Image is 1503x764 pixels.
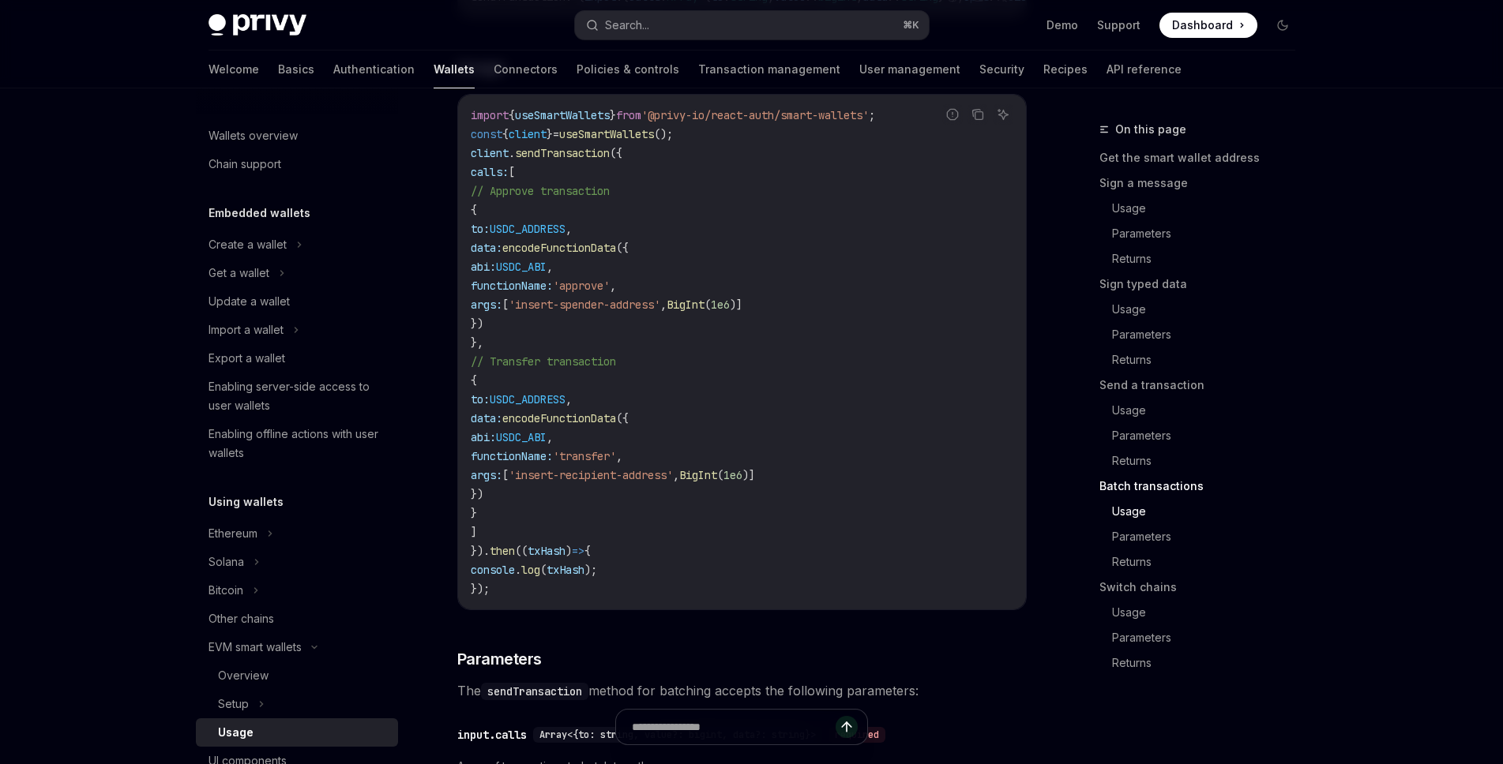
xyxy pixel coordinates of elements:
a: Policies & controls [577,51,679,88]
div: Chain support [209,155,281,174]
a: Send a transaction [1099,373,1308,398]
div: Wallets overview [209,126,298,145]
span: '@privy-io/react-auth/smart-wallets' [641,108,869,122]
a: Recipes [1043,51,1088,88]
a: Parameters [1112,423,1308,448]
span: ({ [616,411,629,425]
a: Export a wallet [196,344,398,373]
div: Bitcoin [209,581,243,600]
div: Usage [218,723,254,742]
span: txHash [547,563,584,577]
span: }). [471,544,490,558]
a: Returns [1112,347,1308,373]
span: to: [471,392,490,406]
span: [ [502,298,509,312]
span: The method for batching accepts the following parameters: [457,680,1027,702]
span: // Transfer transaction [471,354,616,369]
span: , [673,468,679,482]
code: sendTransaction [481,683,588,700]
img: dark logo [209,14,306,36]
span: ({ [616,241,629,255]
span: (); [654,127,673,141]
h5: Embedded wallets [209,204,310,223]
button: Send message [836,716,858,738]
span: } [610,108,616,122]
span: functionName: [471,449,553,463]
span: { [502,127,509,141]
h5: Using wallets [209,492,284,511]
span: ] [471,525,477,539]
span: }); [471,582,490,596]
span: log [521,563,540,577]
span: const [471,127,502,141]
span: ⌘ K [903,19,919,32]
span: abi: [471,430,496,444]
a: Parameters [1112,322,1308,347]
a: Usage [1112,600,1308,625]
a: Usage [196,718,398,747]
span: then [490,544,515,558]
span: useSmartWallets [559,127,654,141]
span: . [515,563,521,577]
button: Report incorrect code [942,104,963,125]
a: Other chains [196,605,398,633]
a: Switch chains [1099,575,1308,600]
a: Welcome [209,51,259,88]
span: }, [471,335,483,350]
span: import [471,108,509,122]
span: encodeFunctionData [502,411,616,425]
span: { [471,373,477,388]
span: from [616,108,641,122]
a: Parameters [1112,221,1308,246]
span: 1e6 [711,298,730,312]
span: calls: [471,165,509,179]
a: Authentication [333,51,415,88]
span: , [547,260,553,274]
div: Update a wallet [209,292,290,311]
a: Enabling server-side access to user wallets [196,373,398,420]
a: Usage [1112,398,1308,423]
span: , [616,449,622,463]
div: Ethereum [209,524,257,543]
button: Copy the contents from the code block [968,104,988,125]
div: Import a wallet [209,320,284,339]
a: Support [1097,17,1140,33]
a: Parameters [1112,625,1308,650]
a: Parameters [1112,524,1308,549]
a: Wallets overview [196,122,398,150]
div: EVM smart wallets [209,638,302,657]
span: USDC_ABI [496,260,547,274]
span: 'approve' [553,279,610,293]
span: USDC_ADDRESS [490,222,566,236]
span: // Approve transaction [471,184,610,198]
span: ( [717,468,723,482]
a: Returns [1112,549,1308,575]
div: Search... [605,16,649,35]
a: Enabling offline actions with user wallets [196,420,398,467]
span: }) [471,487,483,501]
span: , [547,430,553,444]
span: [ [509,165,515,179]
span: args: [471,468,502,482]
span: Dashboard [1172,17,1233,33]
a: Sign typed data [1099,272,1308,297]
span: } [547,127,553,141]
button: Toggle dark mode [1270,13,1295,38]
span: }) [471,316,483,331]
span: console [471,563,515,577]
span: , [566,222,572,236]
span: , [660,298,667,312]
a: Returns [1112,650,1308,676]
span: client [509,127,547,141]
span: 'transfer' [553,449,616,463]
a: Sign a message [1099,170,1308,196]
span: txHash [528,544,566,558]
a: Basics [278,51,314,88]
button: Search...⌘K [575,11,929,39]
a: Dashboard [1159,13,1257,38]
a: Security [979,51,1024,88]
span: data: [471,241,502,255]
span: to: [471,222,490,236]
span: USDC_ABI [496,430,547,444]
span: ) [566,544,572,558]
